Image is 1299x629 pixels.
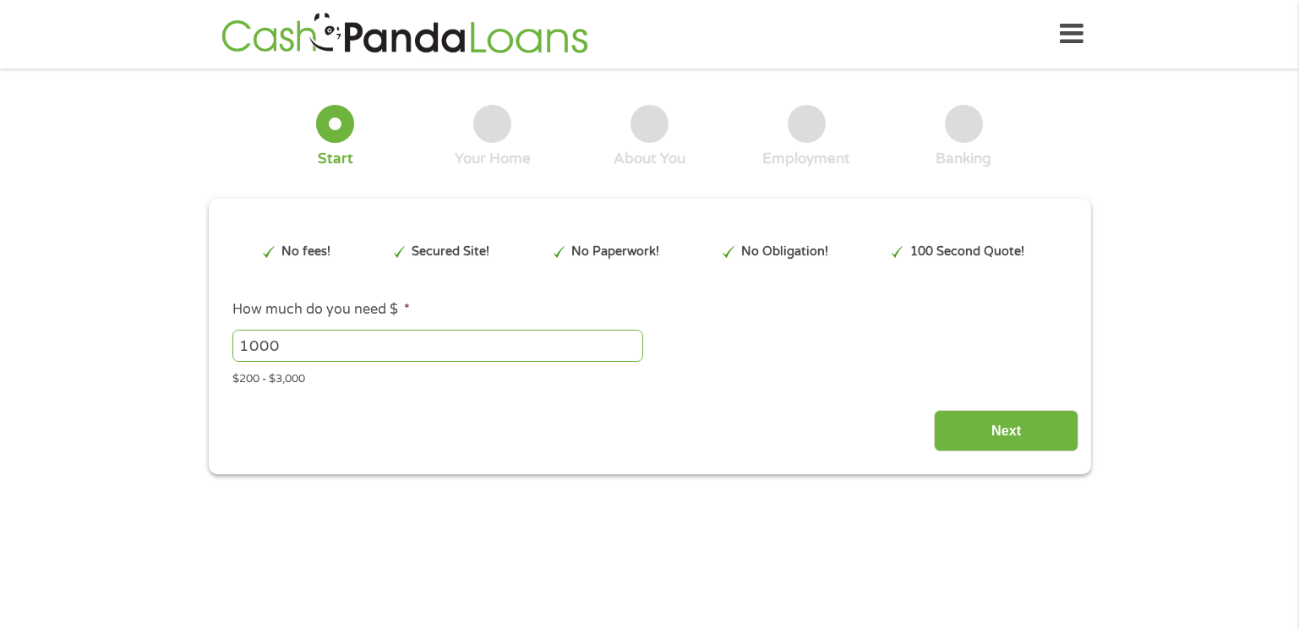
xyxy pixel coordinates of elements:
input: Next [934,410,1078,451]
p: No Paperwork! [571,243,659,261]
label: How much do you need $ [232,301,410,319]
p: 100 Second Quote! [910,243,1024,261]
div: Start [318,150,353,168]
div: Employment [762,150,850,168]
p: No fees! [281,243,330,261]
div: Your Home [455,150,531,168]
div: Banking [936,150,991,168]
p: Secured Site! [412,243,489,261]
p: No Obligation! [741,243,828,261]
div: $200 - $3,000 [232,365,1066,388]
img: GetLoanNow Logo [216,10,593,58]
div: About You [614,150,685,168]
